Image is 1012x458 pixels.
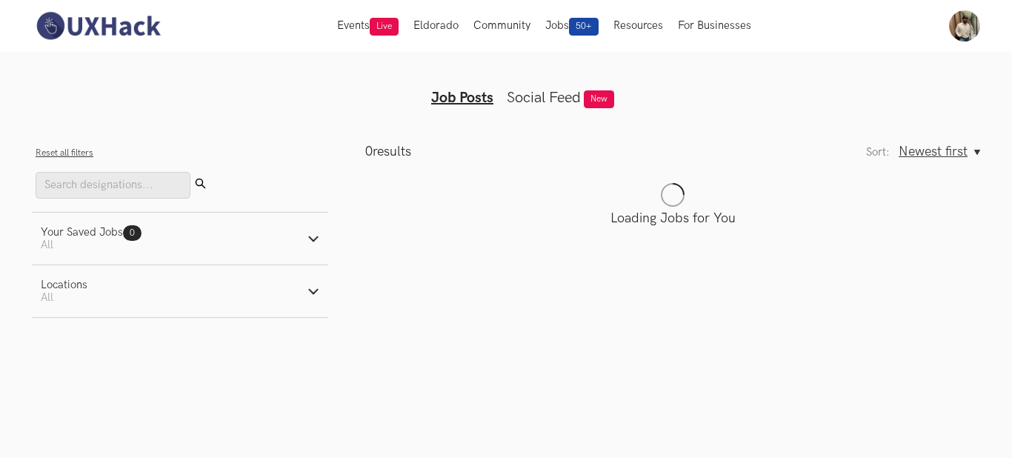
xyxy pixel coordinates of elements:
[569,18,599,36] span: 50+
[41,279,87,291] div: Locations
[365,144,411,159] p: results
[32,213,328,265] button: Your Saved Jobs0 All
[431,89,493,107] a: Job Posts
[41,239,53,251] span: All
[507,89,581,107] a: Social Feed
[36,147,93,159] button: Reset all filters
[365,144,373,159] span: 0
[36,172,190,199] input: Search
[949,10,980,42] img: Your profile pic
[365,210,980,226] p: Loading Jobs for You
[584,90,614,108] span: New
[130,228,135,239] span: 0
[899,144,968,159] span: Newest first
[370,18,399,36] span: Live
[41,291,53,304] span: All
[866,146,890,159] label: Sort:
[41,226,142,239] div: Your Saved Jobs
[32,265,328,317] button: LocationsAll
[32,10,164,42] img: UXHack-logo.png
[222,65,790,107] ul: Tabs Interface
[899,144,980,159] button: Newest first, Sort:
